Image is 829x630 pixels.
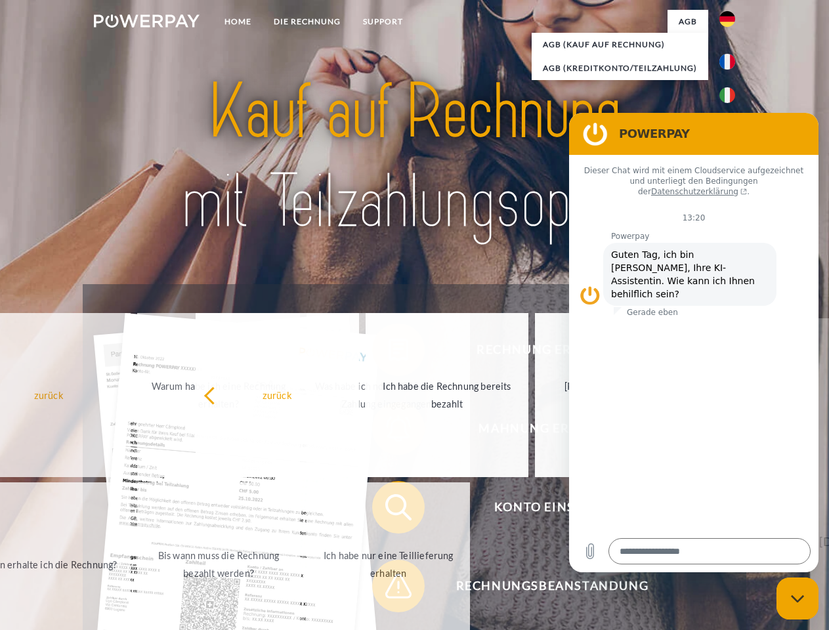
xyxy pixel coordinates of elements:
[373,377,521,413] div: Ich habe die Rechnung bereits bezahlt
[145,547,293,582] div: Bis wann muss die Rechnung bezahlt werden?
[352,10,414,33] a: SUPPORT
[314,547,462,582] div: Ich habe nur eine Teillieferung erhalten
[719,11,735,27] img: de
[532,56,708,80] a: AGB (Kreditkonto/Teilzahlung)
[668,10,708,33] a: agb
[391,560,713,612] span: Rechnungsbeanstandung
[213,10,263,33] a: Home
[719,87,735,103] img: it
[532,33,708,56] a: AGB (Kauf auf Rechnung)
[719,54,735,70] img: fr
[372,560,713,612] button: Rechnungsbeanstandung
[391,481,713,534] span: Konto einsehen
[145,377,293,413] div: Warum habe ich eine Rechnung erhalten?
[776,577,818,619] iframe: Schaltfläche zum Öffnen des Messaging-Fensters; Konversation läuft
[125,63,704,251] img: title-powerpay_de.svg
[372,481,713,534] button: Konto einsehen
[569,113,818,572] iframe: Messaging-Fenster
[263,10,352,33] a: DIE RECHNUNG
[543,377,691,413] div: [PERSON_NAME] wurde retourniert
[94,14,200,28] img: logo-powerpay-white.svg
[203,386,351,404] div: zurück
